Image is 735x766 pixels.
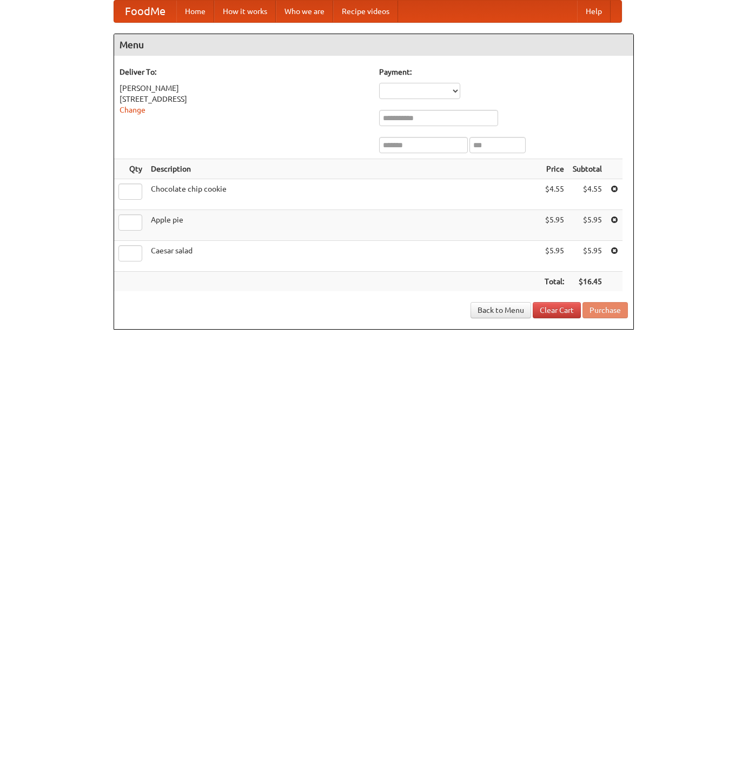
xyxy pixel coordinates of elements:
[533,302,581,318] a: Clear Cart
[568,272,606,292] th: $16.45
[568,210,606,241] td: $5.95
[568,159,606,179] th: Subtotal
[568,179,606,210] td: $4.55
[120,67,368,77] h5: Deliver To:
[147,210,540,241] td: Apple pie
[120,106,145,114] a: Change
[582,302,628,318] button: Purchase
[568,241,606,272] td: $5.95
[176,1,214,22] a: Home
[540,159,568,179] th: Price
[114,34,633,56] h4: Menu
[120,83,368,94] div: [PERSON_NAME]
[333,1,398,22] a: Recipe videos
[540,272,568,292] th: Total:
[577,1,611,22] a: Help
[471,302,531,318] a: Back to Menu
[120,94,368,104] div: [STREET_ADDRESS]
[540,210,568,241] td: $5.95
[540,179,568,210] td: $4.55
[214,1,276,22] a: How it works
[540,241,568,272] td: $5.95
[379,67,628,77] h5: Payment:
[114,1,176,22] a: FoodMe
[147,159,540,179] th: Description
[276,1,333,22] a: Who we are
[114,159,147,179] th: Qty
[147,241,540,272] td: Caesar salad
[147,179,540,210] td: Chocolate chip cookie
